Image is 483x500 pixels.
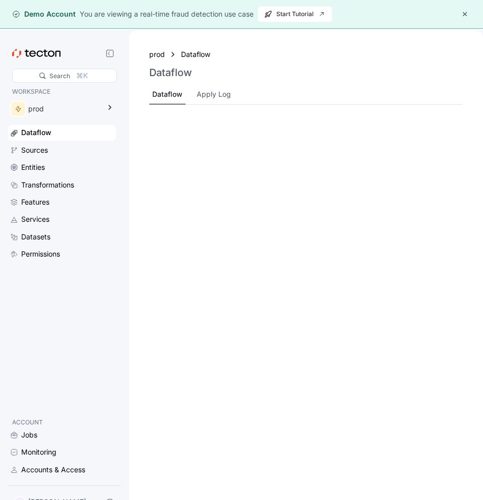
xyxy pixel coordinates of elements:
[21,162,45,173] div: Entities
[21,179,74,191] div: Transformations
[12,69,117,83] div: Search⌘K
[12,9,76,19] div: Demo Account
[8,195,116,210] a: Features
[8,427,116,443] a: Jobs
[149,67,192,79] h3: Dataflow
[21,214,49,225] div: Services
[21,145,48,156] div: Sources
[8,177,116,193] a: Transformations
[8,462,116,477] a: Accounts & Access
[258,6,332,22] button: Start Tutorial
[8,212,116,227] a: Services
[8,229,116,244] a: Datasets
[8,445,116,460] a: Monitoring
[76,70,88,81] div: ⌘K
[8,143,116,158] a: Sources
[21,197,49,208] div: Features
[49,71,70,81] div: Search
[264,7,326,22] span: Start Tutorial
[21,231,50,242] div: Datasets
[181,49,216,60] a: Dataflow
[28,103,100,114] div: prod
[8,246,116,262] a: Permissions
[8,125,116,140] a: Dataflow
[21,429,37,441] div: Jobs
[21,464,85,475] div: Accounts & Access
[152,89,183,100] div: Dataflow
[21,248,60,260] div: Permissions
[197,89,231,100] div: Apply Log
[8,160,116,175] a: Entities
[12,417,112,427] p: ACCOUNT
[21,127,51,138] div: Dataflow
[21,447,56,458] div: Monitoring
[149,49,165,60] a: prod
[12,87,112,97] p: WORKSPACE
[80,9,254,20] div: You are viewing a real-time fraud detection use case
